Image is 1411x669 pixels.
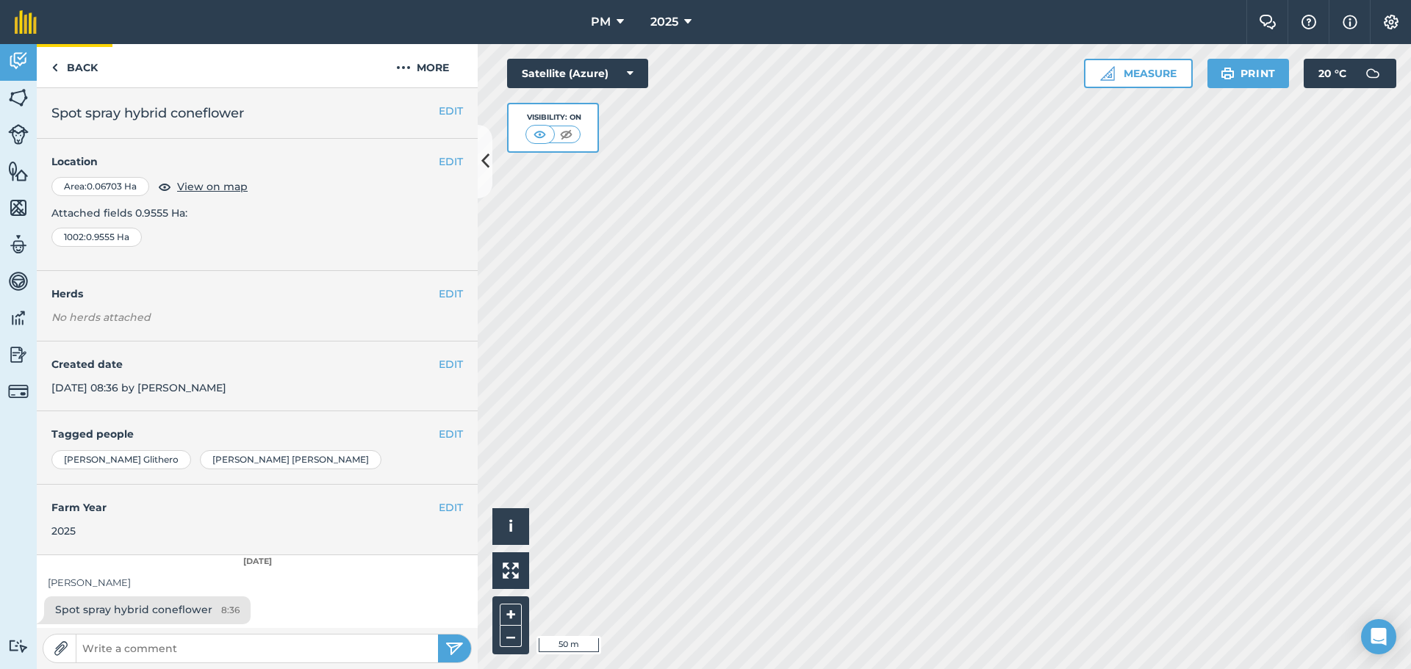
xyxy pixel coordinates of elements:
[1318,59,1346,88] span: 20 ° C
[1100,66,1115,81] img: Ruler icon
[51,499,463,516] h4: Farm Year
[1207,59,1290,88] button: Print
[8,160,29,182] img: svg+xml;base64,PHN2ZyB4bWxucz0iaHR0cDovL3d3dy53My5vcmcvMjAwMC9zdmciIHdpZHRoPSI1NiIgaGVpZ2h0PSI2MC...
[158,178,248,195] button: View on map
[76,638,438,659] input: Write a comment
[650,13,678,31] span: 2025
[8,381,29,402] img: svg+xml;base64,PD94bWwgdmVyc2lvbj0iMS4wIiBlbmNvZGluZz0idXRmLTgiPz4KPCEtLSBHZW5lcmF0b3I6IEFkb2JlIE...
[51,426,463,442] h4: Tagged people
[525,112,581,123] div: Visibility: On
[8,50,29,72] img: svg+xml;base64,PD94bWwgdmVyc2lvbj0iMS4wIiBlbmNvZGluZz0idXRmLTgiPz4KPCEtLSBHZW5lcmF0b3I6IEFkb2JlIE...
[1343,13,1357,31] img: svg+xml;base64,PHN2ZyB4bWxucz0iaHR0cDovL3d3dy53My5vcmcvMjAwMC9zdmciIHdpZHRoPSIxNyIgaGVpZ2h0PSIxNy...
[51,309,478,325] em: No herds attached
[51,103,463,123] h2: Spot spray hybrid coneflower
[439,103,463,119] button: EDIT
[84,231,129,243] span: : 0.9555 Ha
[439,499,463,516] button: EDIT
[1084,59,1193,88] button: Measure
[1382,15,1400,29] img: A cog icon
[37,341,478,412] div: [DATE] 08:36 by [PERSON_NAME]
[591,13,611,31] span: PM
[51,153,463,170] h4: Location
[1259,15,1277,29] img: Two speech bubbles overlapping with the left bubble in the forefront
[507,59,648,88] button: Satellite (Azure)
[37,555,478,568] div: [DATE]
[51,523,463,539] div: 2025
[367,44,478,87] button: More
[51,356,463,372] h4: Created date
[509,517,513,535] span: i
[503,563,519,579] img: Four arrows, one pointing top left, one top right, one bottom right and the last bottom left
[1361,619,1396,654] div: Open Intercom Messenger
[158,178,171,195] img: svg+xml;base64,PHN2ZyB4bWxucz0iaHR0cDovL3d3dy53My5vcmcvMjAwMC9zdmciIHdpZHRoPSIxOCIgaGVpZ2h0PSIyNC...
[8,234,29,256] img: svg+xml;base64,PD94bWwgdmVyc2lvbj0iMS4wIiBlbmNvZGluZz0idXRmLTgiPz4KPCEtLSBHZW5lcmF0b3I6IEFkb2JlIE...
[500,604,522,626] button: +
[500,626,522,647] button: –
[1304,59,1396,88] button: 20 °C
[51,286,478,302] h4: Herds
[8,270,29,292] img: svg+xml;base64,PD94bWwgdmVyc2lvbj0iMS4wIiBlbmNvZGluZz0idXRmLTgiPz4KPCEtLSBHZW5lcmF0b3I6IEFkb2JlIE...
[1358,59,1387,88] img: svg+xml;base64,PD94bWwgdmVyc2lvbj0iMS4wIiBlbmNvZGluZz0idXRmLTgiPz4KPCEtLSBHZW5lcmF0b3I6IEFkb2JlIE...
[51,450,191,469] div: [PERSON_NAME] Glithero
[439,426,463,442] button: EDIT
[51,205,463,221] p: Attached fields 0.9555 Ha :
[221,603,240,618] span: 8:36
[177,178,248,195] span: View on map
[8,87,29,109] img: svg+xml;base64,PHN2ZyB4bWxucz0iaHR0cDovL3d3dy53My5vcmcvMjAwMC9zdmciIHdpZHRoPSI1NiIgaGVpZ2h0PSI2MC...
[51,59,58,76] img: svg+xml;base64,PHN2ZyB4bWxucz0iaHR0cDovL3d3dy53My5vcmcvMjAwMC9zdmciIHdpZHRoPSI5IiBoZWlnaHQ9IjI0Ii...
[531,127,549,142] img: svg+xml;base64,PHN2ZyB4bWxucz0iaHR0cDovL3d3dy53My5vcmcvMjAwMC9zdmciIHdpZHRoPSI1MCIgaGVpZ2h0PSI0MC...
[439,153,463,170] button: EDIT
[445,640,464,657] img: svg+xml;base64,PHN2ZyB4bWxucz0iaHR0cDovL3d3dy53My5vcmcvMjAwMC9zdmciIHdpZHRoPSIyNSIgaGVpZ2h0PSIyNC...
[1300,15,1318,29] img: A question mark icon
[8,124,29,145] img: svg+xml;base64,PD94bWwgdmVyc2lvbj0iMS4wIiBlbmNvZGluZz0idXRmLTgiPz4KPCEtLSBHZW5lcmF0b3I6IEFkb2JlIE...
[8,197,29,219] img: svg+xml;base64,PHN2ZyB4bWxucz0iaHR0cDovL3d3dy53My5vcmcvMjAwMC9zdmciIHdpZHRoPSI1NiIgaGVpZ2h0PSI2MC...
[44,596,251,624] div: Spot spray hybrid coneflower
[492,508,529,545] button: i
[557,127,575,142] img: svg+xml;base64,PHN2ZyB4bWxucz0iaHR0cDovL3d3dy53My5vcmcvMjAwMC9zdmciIHdpZHRoPSI1MCIgaGVpZ2h0PSI0MC...
[48,575,467,590] div: [PERSON_NAME]
[8,639,29,653] img: svg+xml;base64,PD94bWwgdmVyc2lvbj0iMS4wIiBlbmNvZGluZz0idXRmLTgiPz4KPCEtLSBHZW5lcmF0b3I6IEFkb2JlIE...
[200,450,381,469] div: [PERSON_NAME] [PERSON_NAME]
[51,177,149,196] div: Area : 0.06703 Ha
[8,307,29,329] img: svg+xml;base64,PD94bWwgdmVyc2lvbj0iMS4wIiBlbmNvZGluZz0idXRmLTgiPz4KPCEtLSBHZW5lcmF0b3I6IEFkb2JlIE...
[396,59,411,76] img: svg+xml;base64,PHN2ZyB4bWxucz0iaHR0cDovL3d3dy53My5vcmcvMjAwMC9zdmciIHdpZHRoPSIyMCIgaGVpZ2h0PSIyNC...
[8,344,29,366] img: svg+xml;base64,PD94bWwgdmVyc2lvbj0iMS4wIiBlbmNvZGluZz0idXRmLTgiPz4KPCEtLSBHZW5lcmF0b3I6IEFkb2JlIE...
[15,10,37,34] img: fieldmargin Logo
[439,356,463,372] button: EDIT
[64,231,84,243] span: 1002
[54,641,68,656] img: Paperclip icon
[439,286,463,302] button: EDIT
[37,44,112,87] a: Back
[1221,65,1235,82] img: svg+xml;base64,PHN2ZyB4bWxucz0iaHR0cDovL3d3dy53My5vcmcvMjAwMC9zdmciIHdpZHRoPSIxOSIgaGVpZ2h0PSIyNC...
